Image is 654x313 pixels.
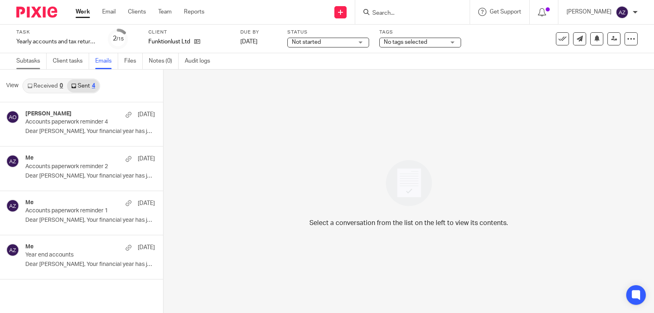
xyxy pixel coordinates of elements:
[16,38,98,46] div: Yearly accounts and tax return - Automatic - November 2023
[138,199,155,207] p: [DATE]
[567,8,611,16] p: [PERSON_NAME]
[25,217,155,224] p: Dear [PERSON_NAME], Your financial year has just...
[379,29,461,36] label: Tags
[287,29,369,36] label: Status
[23,79,67,92] a: Received0
[6,243,19,257] img: svg%3E
[381,155,437,212] img: image
[25,119,129,126] p: Accounts paperwork reminder 4
[148,38,190,46] p: Funktionlust Ltd
[16,29,98,36] label: Task
[16,7,57,18] img: Pixie
[292,39,321,45] span: Not started
[25,110,72,117] h4: [PERSON_NAME]
[240,29,277,36] label: Due by
[76,8,90,16] a: Work
[6,199,19,212] img: svg%3E
[184,8,204,16] a: Reports
[92,83,95,89] div: 4
[309,218,508,228] p: Select a conversation from the list on the left to view its contents.
[6,110,19,124] img: svg%3E
[53,53,89,69] a: Client tasks
[6,81,18,90] span: View
[25,163,129,170] p: Accounts paperwork reminder 2
[16,53,47,69] a: Subtasks
[138,110,155,119] p: [DATE]
[25,261,155,268] p: Dear [PERSON_NAME], Your financial year has just...
[102,8,116,16] a: Email
[95,53,118,69] a: Emails
[25,207,129,214] p: Accounts paperwork reminder 1
[124,53,143,69] a: Files
[138,155,155,163] p: [DATE]
[148,29,230,36] label: Client
[25,173,155,180] p: Dear [PERSON_NAME], Your financial year has just...
[113,34,124,43] div: 2
[25,252,129,259] p: Year end accounts
[60,83,63,89] div: 0
[25,243,34,250] h4: Me
[25,199,34,206] h4: Me
[16,38,98,46] div: Yearly accounts and tax return - Automatic - [DATE]
[158,8,172,16] a: Team
[616,6,629,19] img: svg%3E
[149,53,179,69] a: Notes (0)
[185,53,216,69] a: Audit logs
[372,10,445,17] input: Search
[138,243,155,252] p: [DATE]
[240,39,258,45] span: [DATE]
[490,9,521,15] span: Get Support
[67,79,99,92] a: Sent4
[25,128,155,135] p: Dear [PERSON_NAME], Your financial year has just...
[384,39,427,45] span: No tags selected
[25,155,34,162] h4: Me
[116,37,124,41] small: /15
[128,8,146,16] a: Clients
[6,155,19,168] img: svg%3E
